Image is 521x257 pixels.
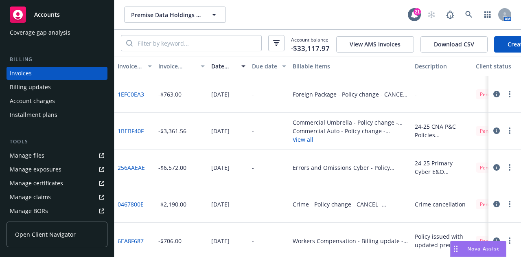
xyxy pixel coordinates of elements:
[7,177,107,190] a: Manage certificates
[118,62,143,70] div: Invoice ID
[10,177,63,190] div: Manage certificates
[414,8,421,15] div: 21
[415,90,417,99] div: -
[252,62,277,70] div: Due date
[415,232,469,249] div: Policy issued with updated premium.
[415,200,466,209] div: Crime cancellation
[476,126,519,136] div: Pending refund
[293,90,408,99] div: Foreign Package - Policy change - CANCEL - WP 74 020 6783
[10,204,48,217] div: Manage BORs
[131,11,201,19] span: Premise Data Holdings Corporation
[7,67,107,80] a: Invoices
[7,55,107,64] div: Billing
[158,163,186,172] div: -$6,572.00
[118,90,144,99] a: 1EFC0EA3
[461,7,477,23] a: Search
[158,62,196,70] div: Invoice amount
[252,127,254,135] div: -
[476,89,519,99] div: Pending refund
[10,149,44,162] div: Manage files
[7,108,107,121] a: Installment plans
[7,163,107,176] a: Manage exposures
[252,163,254,172] div: -
[118,237,144,245] a: 6EA8F687
[293,62,408,70] div: Billable items
[415,159,469,176] div: 24-25 Primary Cyber E&O Cancellation RP
[10,191,51,204] div: Manage claims
[208,57,249,76] button: Date issued
[155,57,208,76] button: Invoice amount
[124,7,226,23] button: Premise Data Holdings Corporation
[114,57,155,76] button: Invoice ID
[7,138,107,146] div: Tools
[291,36,330,50] span: Account balance
[158,200,186,209] div: -$2,190.00
[476,163,519,173] div: Pending refund
[211,62,236,70] div: Date issued
[252,237,254,245] div: -
[415,62,469,70] div: Description
[158,90,182,99] div: -$763.00
[7,94,107,108] a: Account charges
[293,237,408,245] div: Workers Compensation - Billing update - 7040202359 - CA ONLY
[158,237,182,245] div: -$706.00
[415,122,469,139] div: 24-25 CNA P&C Policies Cancellation RP
[34,11,60,18] span: Accounts
[293,135,408,144] button: View all
[7,81,107,94] a: Billing updates
[7,149,107,162] a: Manage files
[412,57,473,76] button: Description
[450,241,506,257] button: Nova Assist
[10,108,57,121] div: Installment plans
[158,127,186,135] div: -$3,361.56
[118,127,144,135] a: 1BEBF40F
[479,7,496,23] a: Switch app
[291,43,330,54] span: -$33,117.97
[211,90,230,99] div: [DATE]
[10,94,55,108] div: Account charges
[293,118,408,127] div: Commercial Umbrella - Policy change - CANCEL - 7040202314
[289,57,412,76] button: Billable items
[211,163,230,172] div: [DATE]
[420,36,488,53] button: Download CSV
[252,90,254,99] div: -
[293,127,408,135] div: Commercial Auto - Policy change - CANCEL - 7040202328
[7,191,107,204] a: Manage claims
[133,35,261,51] input: Filter by keyword...
[211,127,230,135] div: [DATE]
[10,163,61,176] div: Manage exposures
[211,237,230,245] div: [DATE]
[118,163,145,172] a: 256AAEAE
[211,200,230,209] div: [DATE]
[10,81,51,94] div: Billing updates
[451,241,461,257] div: Drag to move
[293,163,408,172] div: Errors and Omissions Cyber - Policy change - CANCEL - 752298433
[10,67,32,80] div: Invoices
[10,26,70,39] div: Coverage gap analysis
[252,200,254,209] div: -
[336,36,414,53] button: View AMS invoices
[423,7,440,23] a: Start snowing
[15,230,76,239] span: Open Client Navigator
[7,26,107,39] a: Coverage gap analysis
[467,245,499,252] span: Nova Assist
[476,199,519,209] div: Pending refund
[7,3,107,26] a: Accounts
[126,40,133,46] svg: Search
[442,7,458,23] a: Report a Bug
[293,200,408,209] div: Crime - Policy change - CANCEL - 107696014
[7,204,107,217] a: Manage BORs
[118,200,144,209] a: 0467800E
[249,57,289,76] button: Due date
